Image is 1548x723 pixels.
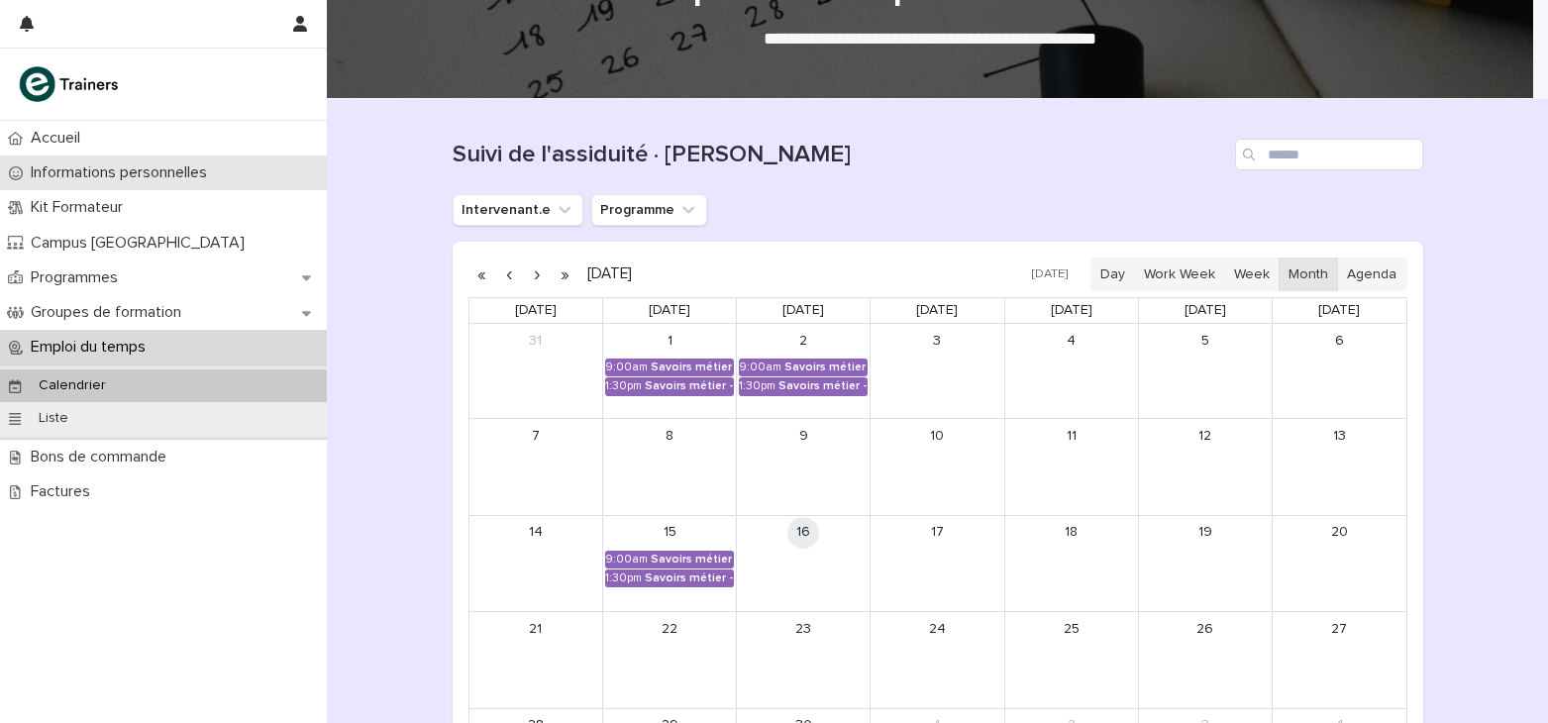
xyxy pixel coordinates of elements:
a: September 7, 2025 [520,420,552,452]
a: September 15, 2025 [654,517,685,549]
a: September 5, 2025 [1189,325,1221,357]
div: 9:00am [739,361,781,374]
div: 9:00am [605,553,648,567]
input: Search [1235,139,1423,170]
a: Tuesday [778,298,828,323]
td: September 3, 2025 [871,324,1004,419]
a: August 31, 2025 [520,325,552,357]
td: September 8, 2025 [603,419,737,515]
p: Campus [GEOGRAPHIC_DATA] [23,234,260,253]
a: September 23, 2025 [787,613,819,645]
button: Week [1224,258,1280,291]
button: Agenda [1337,258,1406,291]
a: September 16, 2025 [787,517,819,549]
td: September 2, 2025 [737,324,871,419]
td: September 16, 2025 [737,515,871,611]
div: 9:00am [605,361,648,374]
div: Savoirs métier - Produire des livrables professionnels dans un projet data [651,553,734,567]
img: K0CqGN7SDeD6s4JG8KQk [16,64,125,104]
button: Intervenant.e [453,194,583,226]
td: September 10, 2025 [871,419,1004,515]
p: Kit Formateur [23,198,139,217]
div: Savoirs métier - Produire des livrables professionnels dans un projet data [645,379,734,393]
a: September 18, 2025 [1056,517,1087,549]
button: [DATE] [1022,260,1078,289]
p: Programmes [23,268,134,287]
a: September 10, 2025 [921,420,953,452]
div: Savoirs métier - Produire des livrables professionnels dans un projet data [778,379,868,393]
td: September 20, 2025 [1272,515,1405,611]
div: 1:30pm [605,379,642,393]
div: Savoirs métier - Produire des livrables professionnels dans un projet data [784,361,868,374]
a: September 13, 2025 [1323,420,1355,452]
a: September 27, 2025 [1323,613,1355,645]
td: September 27, 2025 [1272,612,1405,708]
a: September 21, 2025 [520,613,552,645]
a: September 8, 2025 [654,420,685,452]
a: September 6, 2025 [1323,325,1355,357]
a: September 24, 2025 [921,613,953,645]
button: Previous year [468,258,496,290]
a: September 11, 2025 [1056,420,1087,452]
a: September 26, 2025 [1189,613,1221,645]
a: September 3, 2025 [921,325,953,357]
p: Liste [23,410,84,427]
td: September 22, 2025 [603,612,737,708]
button: Previous month [496,258,524,290]
a: September 25, 2025 [1056,613,1087,645]
a: Saturday [1314,298,1364,323]
a: Monday [645,298,694,323]
a: September 17, 2025 [921,517,953,549]
td: September 21, 2025 [469,612,603,708]
td: September 12, 2025 [1138,419,1272,515]
a: Thursday [1047,298,1096,323]
a: September 12, 2025 [1189,420,1221,452]
div: 1:30pm [605,571,642,585]
p: Bons de commande [23,448,182,466]
p: Emploi du temps [23,338,161,357]
td: September 19, 2025 [1138,515,1272,611]
a: September 19, 2025 [1189,517,1221,549]
a: September 2, 2025 [787,325,819,357]
button: Work Week [1134,258,1225,291]
td: September 14, 2025 [469,515,603,611]
a: September 14, 2025 [520,517,552,549]
td: September 23, 2025 [737,612,871,708]
td: September 24, 2025 [871,612,1004,708]
td: September 4, 2025 [1004,324,1138,419]
div: Savoirs métier - Produire des livrables professionnels dans un projet data [651,361,734,374]
div: Savoirs métier - Produire des livrables professionnels dans un projet data [645,571,734,585]
td: September 11, 2025 [1004,419,1138,515]
td: September 17, 2025 [871,515,1004,611]
td: September 1, 2025 [603,324,737,419]
td: September 7, 2025 [469,419,603,515]
td: September 9, 2025 [737,419,871,515]
a: September 20, 2025 [1323,517,1355,549]
p: Factures [23,482,106,501]
p: Calendrier [23,377,122,394]
a: September 4, 2025 [1056,325,1087,357]
p: Groupes de formation [23,303,197,322]
button: Month [1279,258,1338,291]
td: September 25, 2025 [1004,612,1138,708]
p: Informations personnelles [23,163,223,182]
div: 1:30pm [739,379,775,393]
a: September 22, 2025 [654,613,685,645]
h1: Suivi de l'assiduité · [PERSON_NAME] [453,141,1227,169]
a: Wednesday [912,298,962,323]
td: September 26, 2025 [1138,612,1272,708]
a: Friday [1181,298,1230,323]
td: September 15, 2025 [603,515,737,611]
h2: [DATE] [579,266,632,281]
a: September 9, 2025 [787,420,819,452]
button: Programme [591,194,707,226]
button: Next year [552,258,579,290]
td: September 5, 2025 [1138,324,1272,419]
a: Sunday [511,298,561,323]
button: Next month [524,258,552,290]
td: September 18, 2025 [1004,515,1138,611]
td: August 31, 2025 [469,324,603,419]
td: September 13, 2025 [1272,419,1405,515]
td: September 6, 2025 [1272,324,1405,419]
